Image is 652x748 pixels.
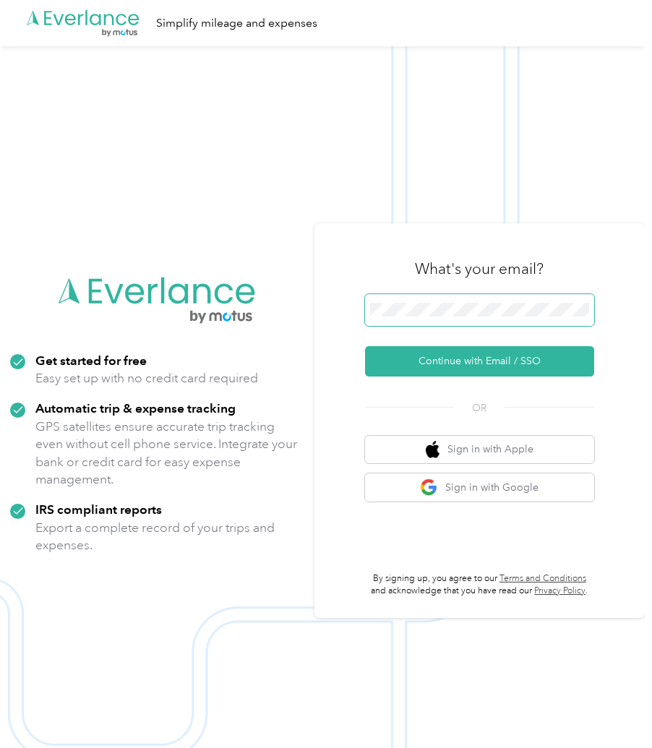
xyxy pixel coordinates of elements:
a: Terms and Conditions [499,573,586,584]
p: GPS satellites ensure accurate trip tracking even without cell phone service. Integrate your bank... [35,418,304,489]
button: google logoSign in with Google [365,473,595,502]
p: Easy set up with no credit card required [35,369,258,387]
strong: Automatic trip & expense tracking [35,400,236,416]
h3: What's your email? [415,259,544,279]
span: OR [454,400,505,416]
button: Continue with Email / SSO [365,346,595,377]
strong: IRS compliant reports [35,502,162,517]
strong: Get started for free [35,353,147,368]
img: google logo [420,478,438,496]
p: By signing up, you agree to our and acknowledge that you have read our . [365,572,595,598]
img: apple logo [426,441,440,459]
p: Export a complete record of your trips and expenses. [35,519,304,554]
button: apple logoSign in with Apple [365,436,595,464]
div: Simplify mileage and expenses [156,14,317,33]
a: Privacy Policy [534,585,585,596]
